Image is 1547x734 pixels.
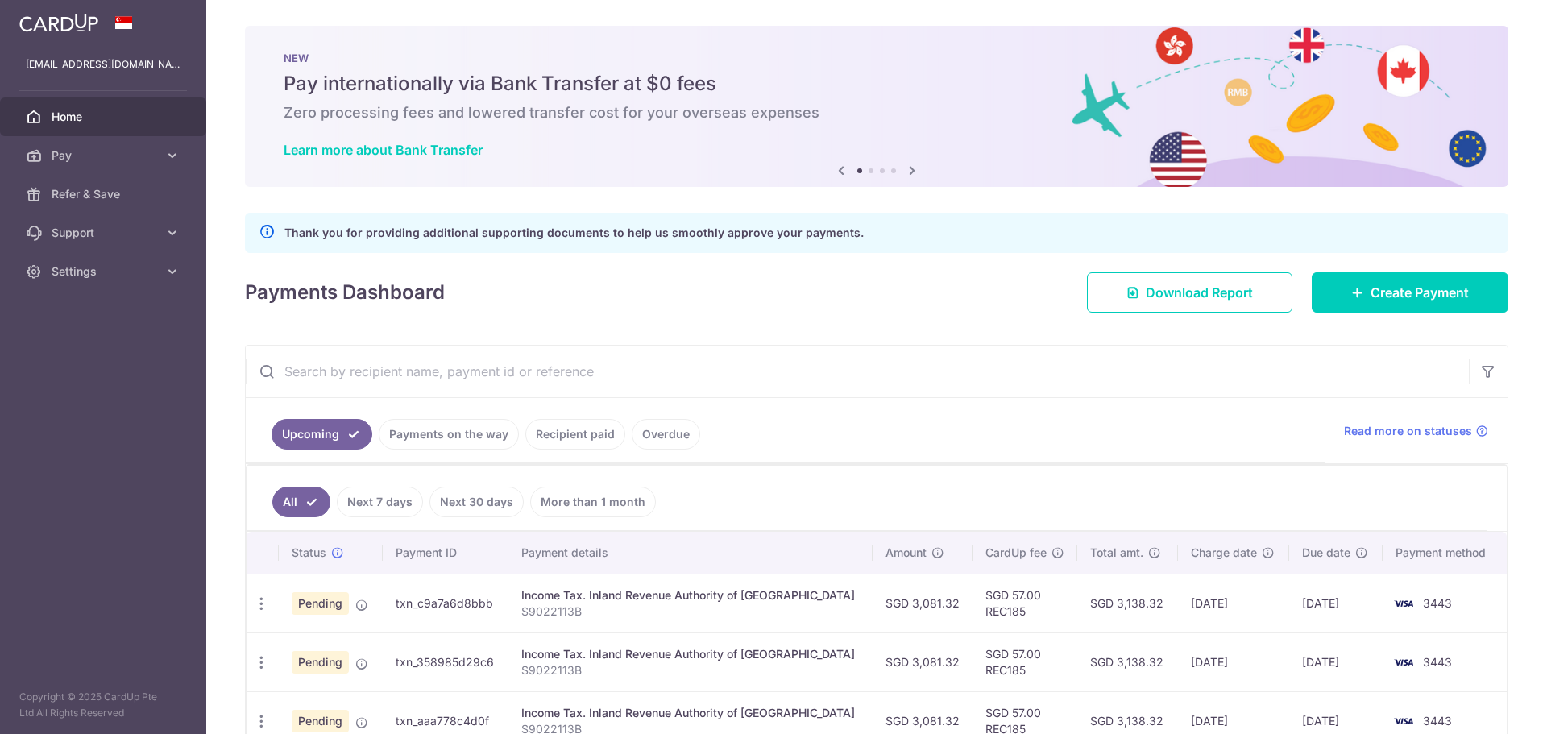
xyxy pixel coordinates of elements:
[383,574,508,632] td: txn_c9a7a6d8bbb
[284,142,483,158] a: Learn more about Bank Transfer
[1302,545,1350,561] span: Due date
[632,419,700,450] a: Overdue
[1423,596,1452,610] span: 3443
[1387,653,1420,672] img: Bank Card
[873,632,973,691] td: SGD 3,081.32
[284,103,1470,122] h6: Zero processing fees and lowered transfer cost for your overseas expenses
[521,646,860,662] div: Income Tax. Inland Revenue Authority of [GEOGRAPHIC_DATA]
[52,263,158,280] span: Settings
[1289,632,1383,691] td: [DATE]
[1387,711,1420,731] img: Bank Card
[1423,714,1452,728] span: 3443
[52,225,158,241] span: Support
[1344,423,1472,439] span: Read more on statuses
[292,651,349,674] span: Pending
[284,52,1470,64] p: NEW
[284,223,864,243] p: Thank you for providing additional supporting documents to help us smoothly approve your payments.
[246,346,1469,397] input: Search by recipient name, payment id or reference
[1087,272,1292,313] a: Download Report
[245,278,445,307] h4: Payments Dashboard
[521,662,860,678] p: S9022113B
[337,487,423,517] a: Next 7 days
[1371,283,1469,302] span: Create Payment
[973,632,1077,691] td: SGD 57.00 REC185
[26,56,180,73] p: [EMAIL_ADDRESS][DOMAIN_NAME]
[52,147,158,164] span: Pay
[52,109,158,125] span: Home
[1312,272,1508,313] a: Create Payment
[1191,545,1257,561] span: Charge date
[292,545,326,561] span: Status
[245,26,1508,187] img: Bank transfer banner
[1077,574,1178,632] td: SGD 3,138.32
[1344,423,1488,439] a: Read more on statuses
[383,632,508,691] td: txn_358985d29c6
[272,487,330,517] a: All
[521,587,860,603] div: Income Tax. Inland Revenue Authority of [GEOGRAPHIC_DATA]
[1383,532,1507,574] th: Payment method
[1146,283,1253,302] span: Download Report
[284,71,1470,97] h5: Pay internationally via Bank Transfer at $0 fees
[52,186,158,202] span: Refer & Save
[1444,686,1531,726] iframe: Opens a widget where you can find more information
[272,419,372,450] a: Upcoming
[1178,632,1289,691] td: [DATE]
[530,487,656,517] a: More than 1 month
[985,545,1047,561] span: CardUp fee
[1423,655,1452,669] span: 3443
[1289,574,1383,632] td: [DATE]
[379,419,519,450] a: Payments on the way
[292,592,349,615] span: Pending
[429,487,524,517] a: Next 30 days
[973,574,1077,632] td: SGD 57.00 REC185
[873,574,973,632] td: SGD 3,081.32
[1090,545,1143,561] span: Total amt.
[508,532,873,574] th: Payment details
[19,13,98,32] img: CardUp
[1178,574,1289,632] td: [DATE]
[521,603,860,620] p: S9022113B
[525,419,625,450] a: Recipient paid
[383,532,508,574] th: Payment ID
[292,710,349,732] span: Pending
[885,545,927,561] span: Amount
[1077,632,1178,691] td: SGD 3,138.32
[1387,594,1420,613] img: Bank Card
[521,705,860,721] div: Income Tax. Inland Revenue Authority of [GEOGRAPHIC_DATA]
